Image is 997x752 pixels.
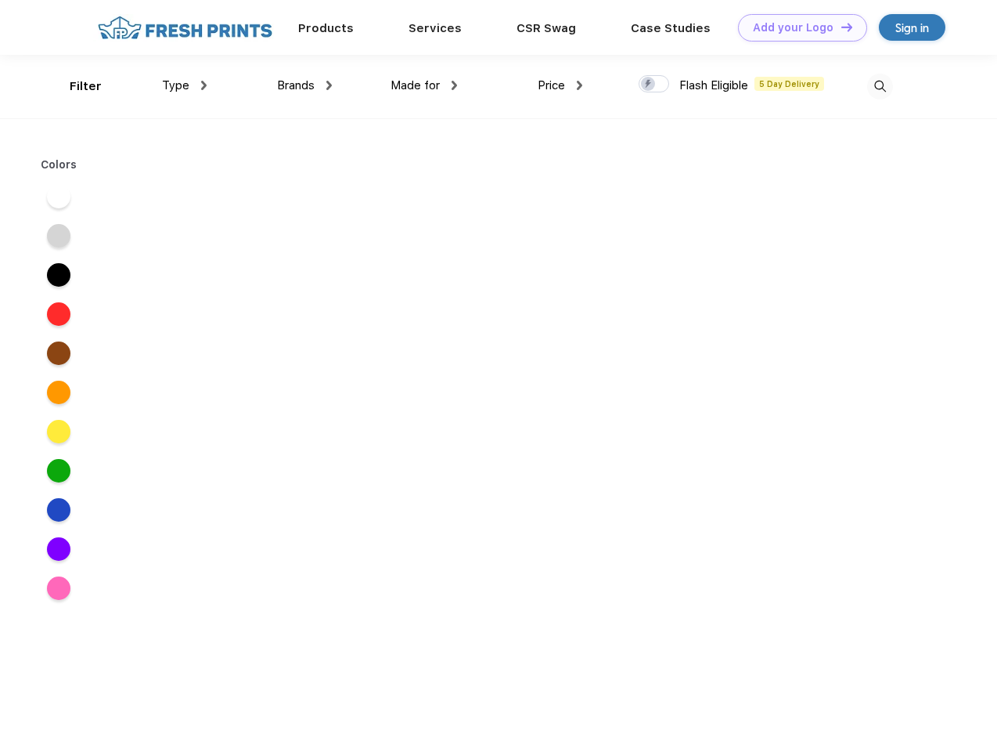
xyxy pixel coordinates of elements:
a: Services [409,21,462,35]
span: 5 Day Delivery [754,77,824,91]
a: Products [298,21,354,35]
img: dropdown.png [326,81,332,90]
div: Colors [29,157,89,173]
div: Sign in [895,19,929,37]
div: Add your Logo [753,21,833,34]
img: dropdown.png [201,81,207,90]
a: Sign in [879,14,945,41]
span: Brands [277,78,315,92]
img: fo%20logo%202.webp [93,14,277,42]
img: DT [841,23,852,31]
span: Price [538,78,565,92]
div: Filter [70,78,102,96]
span: Flash Eligible [679,78,748,92]
img: dropdown.png [452,81,457,90]
span: Made for [391,78,440,92]
a: CSR Swag [516,21,576,35]
span: Type [162,78,189,92]
img: dropdown.png [577,81,582,90]
img: desktop_search.svg [867,74,893,99]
